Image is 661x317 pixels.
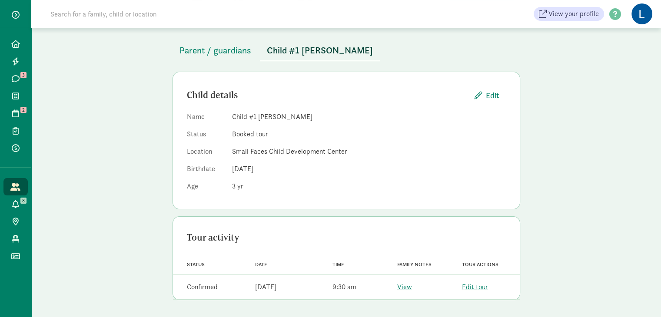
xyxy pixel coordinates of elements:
[486,89,499,101] span: Edit
[255,261,267,267] span: Date
[20,72,27,78] span: 3
[187,146,225,160] dt: Location
[187,164,225,178] dt: Birthdate
[534,7,604,21] a: View your profile
[332,282,356,292] div: 9:30 am
[232,129,506,139] dd: Booked tour
[255,282,276,292] div: [DATE]
[187,282,218,292] div: Confirmed
[232,112,506,122] dd: Child #1 [PERSON_NAME]
[187,129,225,143] dt: Status
[332,261,344,267] span: Time
[232,164,253,173] span: [DATE]
[397,282,412,291] a: View
[3,70,28,87] a: 3
[173,40,258,61] button: Parent / guardians
[3,105,28,122] a: 2
[260,46,380,56] a: Child #1 [PERSON_NAME]
[397,261,432,267] span: Family notes
[187,261,205,267] span: Status
[618,275,661,317] iframe: Chat Widget
[468,86,506,105] button: Edit
[260,40,380,61] button: Child #1 [PERSON_NAME]
[187,112,225,125] dt: Name
[187,231,506,244] div: Tour activity
[179,43,251,57] span: Parent / guardians
[20,198,27,204] span: 8
[45,5,289,23] input: Search for a family, child or location
[187,88,468,102] div: Child details
[20,107,27,113] span: 2
[3,195,28,213] a: 8
[462,282,488,291] a: Edit tour
[173,46,258,56] a: Parent / guardians
[232,182,243,191] span: 3
[267,43,373,57] span: Child #1 [PERSON_NAME]
[232,146,506,157] dd: Small Faces Child Development Center
[187,181,225,195] dt: Age
[462,261,498,267] span: Tour actions
[548,9,599,19] span: View your profile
